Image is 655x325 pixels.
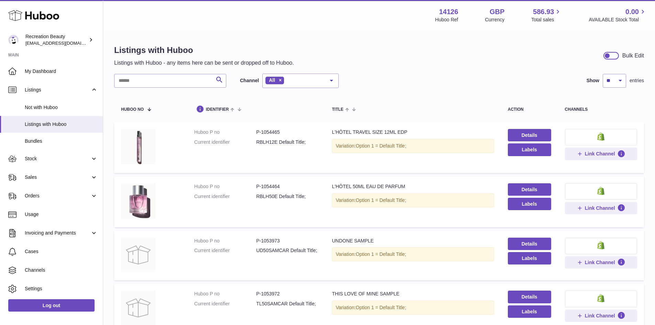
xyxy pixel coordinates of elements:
span: 0.00 [625,7,639,17]
div: THIS LOVE OF MINE SAMPLE [332,291,494,297]
button: Labels [508,198,551,210]
img: UNDONE SAMPLE [121,238,155,272]
a: Details [508,291,551,303]
button: Labels [508,143,551,156]
span: Channels [25,267,98,273]
span: Link Channel [585,151,615,157]
h1: Listings with Huboo [114,45,294,56]
img: shopify-small.png [597,187,604,195]
a: 586.93 Total sales [531,7,562,23]
span: Invoicing and Payments [25,230,90,236]
img: shopify-small.png [597,241,604,249]
span: Link Channel [585,259,615,266]
span: Option 1 = Default Title; [356,305,406,310]
img: shopify-small.png [597,294,604,302]
div: Variation: [332,247,494,261]
button: Link Channel [565,256,637,269]
span: title [332,107,343,112]
span: 586.93 [533,7,554,17]
div: Recreation Beauty [25,33,87,46]
dt: Current identifier [194,139,256,145]
span: identifier [206,107,229,112]
div: UNDONE SAMPLE [332,238,494,244]
span: Option 1 = Default Title; [356,143,406,149]
span: Stock [25,155,90,162]
img: shopify-small.png [597,132,604,141]
span: Option 1 = Default Title; [356,251,406,257]
span: Cases [25,248,98,255]
button: Link Channel [565,310,637,322]
p: Listings with Huboo - any items here can be sent or dropped off to Huboo. [114,59,294,67]
div: Variation: [332,193,494,207]
label: Channel [240,77,259,84]
div: Currency [485,17,505,23]
span: Usage [25,211,98,218]
span: Listings with Huboo [25,121,98,128]
span: [EMAIL_ADDRESS][DOMAIN_NAME] [25,40,101,46]
dt: Huboo P no [194,291,256,297]
dt: Current identifier [194,193,256,200]
span: My Dashboard [25,68,98,75]
span: AVAILABLE Stock Total [589,17,647,23]
span: entries [630,77,644,84]
span: Not with Huboo [25,104,98,111]
span: Link Channel [585,205,615,211]
img: L'HÔTEL TRAVEL SIZE 12ML EDP [121,129,155,164]
img: THIS LOVE OF MINE SAMPLE [121,291,155,325]
button: Link Channel [565,148,637,160]
span: Listings [25,87,90,93]
dd: UD50SAMCAR Default Title; [256,247,318,254]
button: Link Channel [565,202,637,214]
dd: P-1053972 [256,291,318,297]
dt: Current identifier [194,301,256,307]
span: Bundles [25,138,98,144]
dd: P-1054465 [256,129,318,136]
div: channels [565,107,637,112]
dt: Huboo P no [194,129,256,136]
img: L'HÔTEL 50ML EAU DE PARFUM [121,183,155,219]
label: Show [587,77,599,84]
a: Details [508,129,551,141]
dt: Current identifier [194,247,256,254]
a: Details [508,238,551,250]
span: Total sales [531,17,562,23]
a: Details [508,183,551,196]
span: Orders [25,193,90,199]
img: production@recreationbeauty.com [8,35,19,45]
div: action [508,107,551,112]
div: Bulk Edit [622,52,644,59]
span: All [269,77,275,83]
a: Log out [8,299,95,312]
div: Huboo Ref [435,17,458,23]
strong: 14126 [439,7,458,17]
dd: TL50SAMCAR Default Title; [256,301,318,307]
a: 0.00 AVAILABLE Stock Total [589,7,647,23]
button: Labels [508,305,551,318]
span: Sales [25,174,90,181]
span: Huboo no [121,107,144,112]
dd: RBLH12E Default Title; [256,139,318,145]
span: Link Channel [585,313,615,319]
dt: Huboo P no [194,238,256,244]
strong: GBP [490,7,504,17]
dd: P-1054464 [256,183,318,190]
div: Variation: [332,301,494,315]
dd: P-1053973 [256,238,318,244]
span: Option 1 = Default Title; [356,197,406,203]
div: Variation: [332,139,494,153]
dd: RBLH50E Default Title; [256,193,318,200]
button: Labels [508,252,551,264]
div: L'HÔTEL 50ML EAU DE PARFUM [332,183,494,190]
div: L'HÔTEL TRAVEL SIZE 12ML EDP [332,129,494,136]
dt: Huboo P no [194,183,256,190]
span: Settings [25,285,98,292]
